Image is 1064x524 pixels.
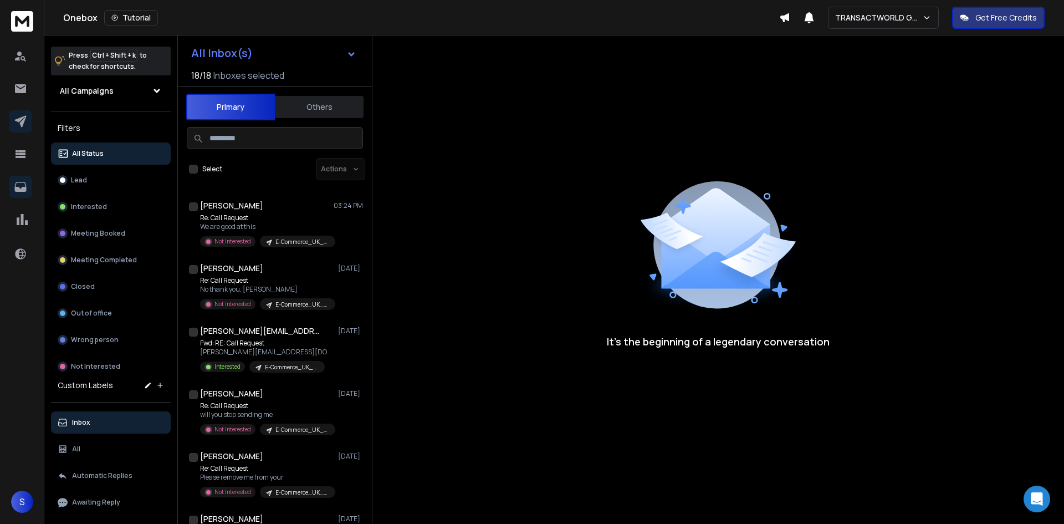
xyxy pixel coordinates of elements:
[191,48,253,59] h1: All Inbox(s)
[202,165,222,174] label: Select
[51,491,171,513] button: Awaiting Reply
[338,515,363,523] p: [DATE]
[104,10,158,26] button: Tutorial
[71,335,119,344] p: Wrong person
[69,50,147,72] p: Press to check for shortcuts.
[200,401,333,410] p: Re: Call Request
[835,12,922,23] p: TRANSACTWORLD GROUP
[72,445,80,454] p: All
[200,348,333,357] p: [PERSON_NAME][EMAIL_ADDRESS][DOMAIN_NAME] ---------- Forwarded message --------- From: <[PERSON_N...
[200,276,333,285] p: Re: Call Request
[11,491,33,513] button: S
[182,42,365,64] button: All Inbox(s)
[51,465,171,487] button: Automatic Replies
[200,339,333,348] p: Fwd: RE: Call Request
[607,334,830,349] p: It’s the beginning of a legendary conversation
[200,222,333,231] p: We are good at this
[275,301,329,309] p: E-Commerce_UK_campaign
[200,200,263,211] h1: [PERSON_NAME]
[72,471,132,480] p: Automatic Replies
[63,10,779,26] div: Onebox
[51,196,171,218] button: Interested
[200,285,333,294] p: No thank you, [PERSON_NAME]
[275,426,329,434] p: E-Commerce_UK_campaign
[51,411,171,434] button: Inbox
[72,418,90,427] p: Inbox
[51,302,171,324] button: Out of office
[71,282,95,291] p: Closed
[338,264,363,273] p: [DATE]
[214,363,241,371] p: Interested
[200,213,333,222] p: Re: Call Request
[51,355,171,378] button: Not Interested
[265,363,318,372] p: E-Commerce_UK_campaign
[58,380,113,391] h3: Custom Labels
[51,169,171,191] button: Lead
[214,300,251,308] p: Not Interested
[200,451,263,462] h1: [PERSON_NAME]
[275,238,329,246] p: E-Commerce_UK_campaign
[952,7,1045,29] button: Get Free Credits
[200,325,322,337] h1: [PERSON_NAME][EMAIL_ADDRESS][DOMAIN_NAME]
[51,438,171,460] button: All
[51,80,171,102] button: All Campaigns
[214,488,251,496] p: Not Interested
[1024,486,1050,512] div: Open Intercom Messenger
[338,327,363,335] p: [DATE]
[214,237,251,246] p: Not Interested
[214,425,251,434] p: Not Interested
[51,143,171,165] button: All Status
[200,473,333,482] p: Please remove me from your
[51,249,171,271] button: Meeting Completed
[51,276,171,298] button: Closed
[191,69,211,82] span: 18 / 18
[200,388,263,399] h1: [PERSON_NAME]
[71,256,137,264] p: Meeting Completed
[60,85,114,96] h1: All Campaigns
[186,94,275,120] button: Primary
[71,202,107,211] p: Interested
[71,176,87,185] p: Lead
[71,309,112,318] p: Out of office
[200,464,333,473] p: Re: Call Request
[275,489,329,497] p: E-Commerce_UK_campaign
[72,149,104,158] p: All Status
[338,389,363,398] p: [DATE]
[51,120,171,136] h3: Filters
[338,452,363,461] p: [DATE]
[200,263,263,274] h1: [PERSON_NAME]
[71,229,125,238] p: Meeting Booked
[200,410,333,419] p: will you stop sending me
[334,201,363,210] p: 03:24 PM
[275,95,364,119] button: Others
[975,12,1037,23] p: Get Free Credits
[71,362,120,371] p: Not Interested
[51,329,171,351] button: Wrong person
[213,69,284,82] h3: Inboxes selected
[51,222,171,245] button: Meeting Booked
[72,498,120,507] p: Awaiting Reply
[90,49,137,62] span: Ctrl + Shift + k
